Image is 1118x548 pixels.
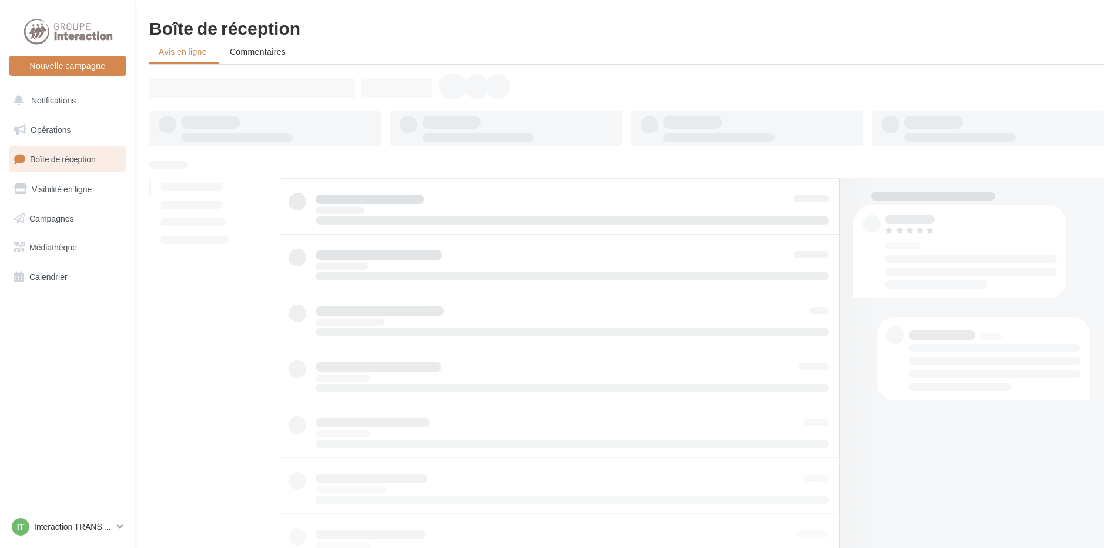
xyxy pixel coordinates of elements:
a: IT Interaction TRANS EN [GEOGRAPHIC_DATA] [9,516,126,538]
a: Boîte de réception [7,146,128,172]
span: IT [17,521,24,533]
div: Boîte de réception [149,19,1104,36]
button: Nouvelle campagne [9,56,126,76]
span: Calendrier [29,272,68,282]
a: Campagnes [7,206,128,231]
a: Visibilité en ligne [7,177,128,202]
span: Visibilité en ligne [32,184,92,194]
a: Médiathèque [7,235,128,260]
button: Notifications [7,88,123,113]
a: Opérations [7,118,128,142]
span: Médiathèque [29,242,77,252]
span: Commentaires [230,46,286,56]
span: Campagnes [29,213,74,223]
span: Boîte de réception [30,154,96,164]
p: Interaction TRANS EN [GEOGRAPHIC_DATA] [34,521,112,533]
span: Notifications [31,95,76,105]
span: Opérations [31,125,71,135]
a: Calendrier [7,265,128,289]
